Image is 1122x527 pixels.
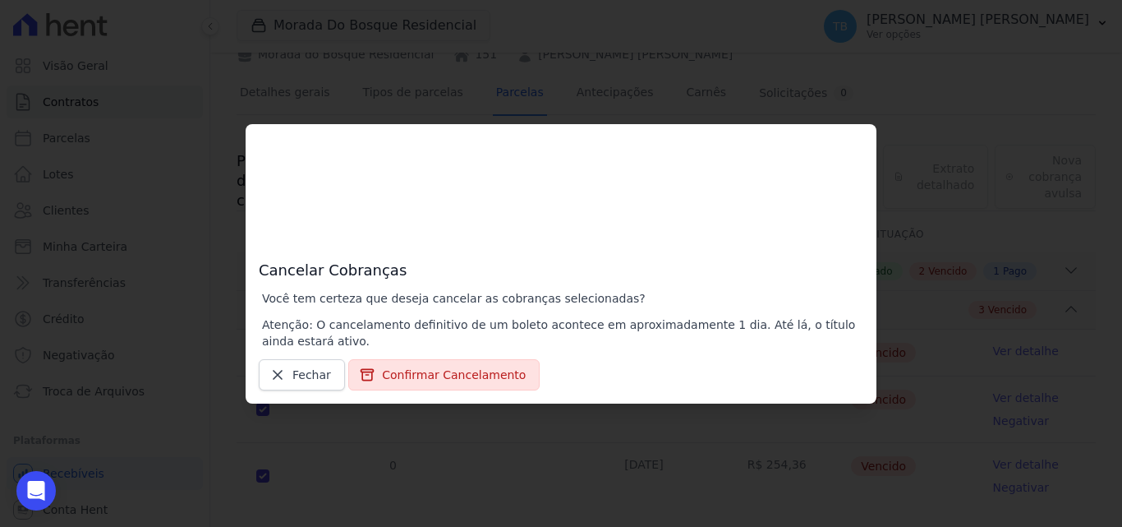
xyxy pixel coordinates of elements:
div: Open Intercom Messenger [16,471,56,511]
p: Você tem certeza que deseja cancelar as cobranças selecionadas? [262,290,863,307]
a: Fechar [259,359,345,391]
button: Confirmar Cancelamento [348,359,540,391]
h3: Cancelar Cobranças [259,137,863,280]
span: Fechar [292,367,331,383]
p: Atenção: O cancelamento definitivo de um boleto acontece em aproximadamente 1 dia. Até lá, o títu... [262,317,863,349]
